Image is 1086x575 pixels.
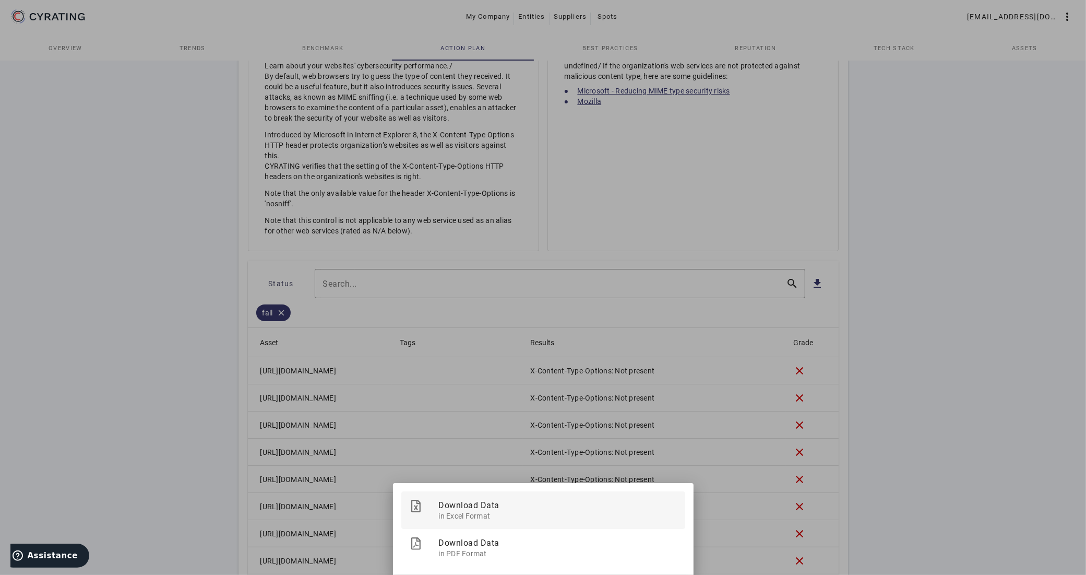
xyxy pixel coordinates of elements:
[439,529,677,556] span: Download Data
[439,491,677,519] span: Download Data
[410,500,422,512] mat-icon: Download
[439,508,677,521] span: in Excel Format
[439,546,677,559] span: in PDF Format
[401,491,685,529] a: DownloadDownload Datain Excel Format
[410,537,422,550] mat-icon: Download
[10,544,89,570] iframe: Ouvre un widget dans lequel vous pouvez trouver plus d’informations
[401,529,685,567] a: DownloadDownload Datain PDF Format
